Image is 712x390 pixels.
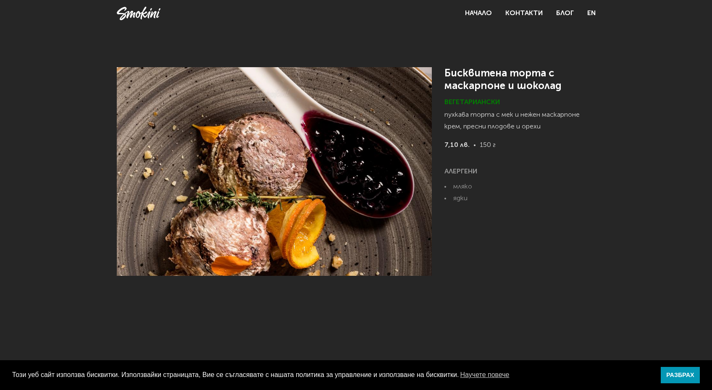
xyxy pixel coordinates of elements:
span: Вегетариански [444,97,500,106]
p: пухкава торта с мек и нежен маскарпоне крем, пресни плодове и орехи [444,109,596,139]
h6: АЛЕРГЕНИ [444,166,596,178]
a: Блог [556,10,574,17]
p: 150 г [444,139,596,166]
li: ядки [444,193,596,204]
a: Контакти [505,10,543,17]
strong: 7,10 лв. [444,139,470,151]
h1: Бисквитена торта с маскарпоне и шоколад [444,67,596,92]
a: EN [587,8,596,19]
a: dismiss cookie message [661,367,700,384]
a: Начало [465,10,492,17]
li: мляко [444,181,596,193]
span: Този уеб сайт използва бисквитки. Използвайки страницата, Вие се съгласявате с нашата политика за... [12,369,654,381]
a: learn more about cookies [459,369,510,381]
img: Бисквитена торта с маскарпоне и шоколад снимка [117,67,432,276]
